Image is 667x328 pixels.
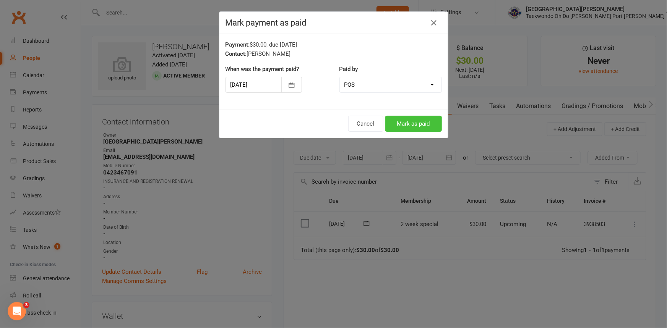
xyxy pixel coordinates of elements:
h4: Mark payment as paid [226,18,442,27]
div: [PERSON_NAME] [226,49,442,58]
button: Mark as paid [385,116,442,132]
label: When was the payment paid? [226,65,299,74]
label: Paid by [339,65,358,74]
iframe: Intercom live chat [8,302,26,320]
div: $30.00, due [DATE] [226,40,442,49]
button: Close [428,17,440,29]
strong: Payment: [226,41,250,48]
span: 3 [23,302,29,308]
strong: Contact: [226,50,247,57]
button: Cancel [348,116,383,132]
